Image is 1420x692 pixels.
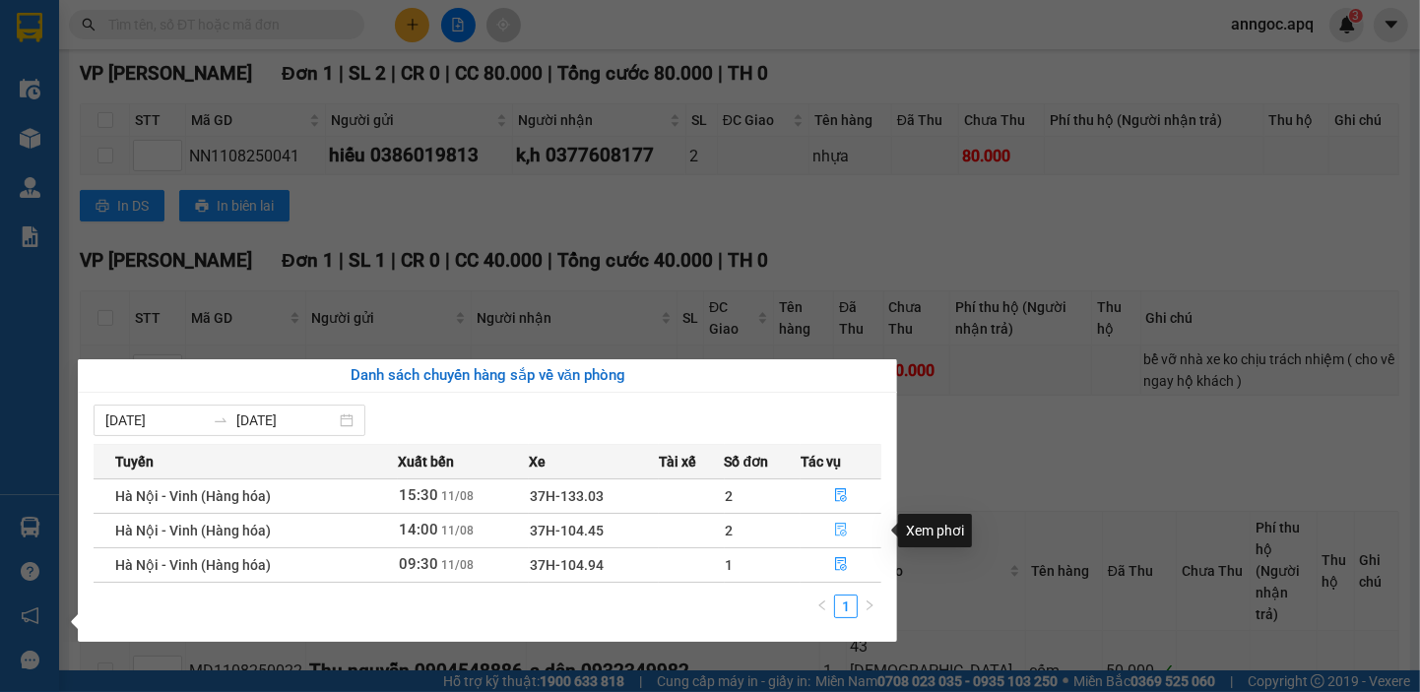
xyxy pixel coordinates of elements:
span: Tác vụ [801,451,841,472]
span: 11/08 [441,489,474,503]
span: 14:00 [399,521,438,538]
span: Số đơn [725,451,769,472]
span: 37H-133.03 [530,488,604,504]
button: right [858,595,881,618]
span: file-done [834,488,848,504]
span: 15:30 [399,486,438,504]
span: 11/08 [441,524,474,537]
button: file-done [802,549,880,581]
span: Hà Nội - Vinh (Hàng hóa) [115,557,271,573]
span: 2 [726,523,734,538]
span: 09:30 [399,555,438,573]
span: Xe [529,451,546,472]
li: 1 [834,595,858,618]
span: 37H-104.94 [530,557,604,573]
span: Hà Nội - Vinh (Hàng hóa) [115,488,271,504]
span: file-done [834,557,848,573]
div: Danh sách chuyến hàng sắp về văn phòng [94,364,881,388]
li: Next Page [858,595,881,618]
span: 2 [726,488,734,504]
div: Xem phơi [898,514,972,547]
a: 1 [835,596,857,617]
span: Xuất bến [398,451,454,472]
span: swap-right [213,412,228,428]
button: file-done [802,515,880,546]
span: left [816,599,828,611]
input: Đến ngày [236,409,336,431]
span: file-done [834,523,848,538]
li: Previous Page [810,595,834,618]
span: 11/08 [441,558,474,572]
span: 37H-104.45 [530,523,604,538]
input: Từ ngày [105,409,205,431]
span: to [213,412,228,428]
button: left [810,595,834,618]
span: Tuyến [115,451,154,472]
span: Hà Nội - Vinh (Hàng hóa) [115,523,271,538]
span: right [864,599,875,611]
span: 1 [726,557,734,573]
span: Tài xế [659,451,696,472]
button: file-done [802,480,880,512]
